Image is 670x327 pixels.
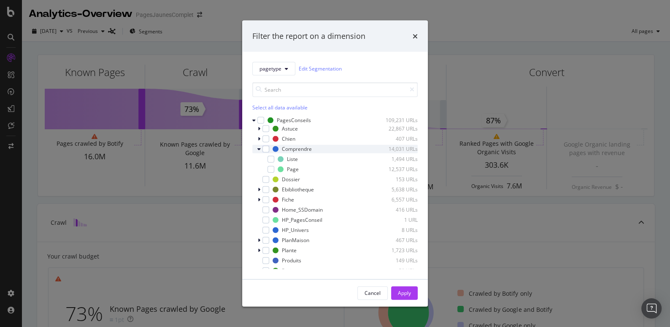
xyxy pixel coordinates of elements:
div: Fiche [282,196,294,203]
div: HP_Univers [282,226,309,234]
div: times [413,31,418,42]
div: Filter the report on a dimension [252,31,365,42]
div: 22,867 URLs [376,125,418,132]
div: 1,494 URLs [376,155,418,163]
div: Astuce [282,125,298,132]
div: PlanMaison [282,237,309,244]
div: 416 URLs [376,206,418,213]
div: Apply [398,289,411,297]
div: 14,031 URLs [376,145,418,153]
div: 149 URLs [376,257,418,264]
div: Page [287,166,299,173]
div: Plante [282,247,297,254]
div: 1 URL [376,216,418,223]
div: 1,723 URLs [376,247,418,254]
button: Apply [391,286,418,300]
a: Edit Segmentation [299,64,342,73]
div: modal [242,21,428,307]
div: Cancel [365,289,381,297]
div: PagesConseils [277,117,311,124]
div: 59 URLs [376,267,418,274]
div: Ebibliotheque [282,186,314,193]
div: Home_SSDomain [282,206,323,213]
div: 153 URLs [376,176,418,183]
div: 5,638 URLs [376,186,418,193]
div: 8 URLs [376,226,418,234]
div: Select all data available [252,104,418,111]
div: 407 URLs [376,135,418,142]
div: Open Intercom Messenger [641,298,662,319]
input: Search [252,82,418,97]
div: Projet [282,267,296,274]
div: HP_PagesConseil [282,216,322,223]
span: pagetype [259,65,281,72]
div: Liste [287,155,298,163]
div: 467 URLs [376,237,418,244]
div: Chien [282,135,295,142]
div: Dossier [282,176,300,183]
button: pagetype [252,62,295,75]
button: Cancel [357,286,388,300]
div: Comprendre [282,145,312,153]
div: Produits [282,257,301,264]
div: 6,557 URLs [376,196,418,203]
div: 109,231 URLs [376,117,418,124]
div: 12,537 URLs [376,166,418,173]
